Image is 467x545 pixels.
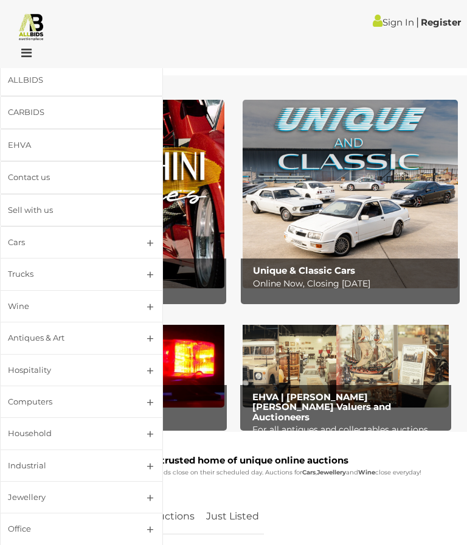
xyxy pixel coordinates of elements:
[373,16,414,28] a: Sign In
[253,276,454,291] p: Online Now, Closing [DATE]
[253,265,355,276] b: Unique & Classic Cars
[358,468,375,476] strong: Wine
[8,490,126,504] div: Jewellery
[8,170,126,184] div: Contact us
[8,235,126,249] div: Cars
[8,459,126,473] div: Industrial
[416,15,419,29] span: |
[252,422,445,453] p: For all antiques and collectables auctions visit: EHVA
[15,456,443,466] h1: Australia's trusted home of unique online auctions
[8,267,126,281] div: Trucks
[243,313,449,408] a: EHVA | Evans Hastings Valuers and Auctioneers EHVA | [PERSON_NAME] [PERSON_NAME] Valuers and Auct...
[17,12,46,41] img: Allbids.com.au
[8,138,126,152] div: EHVA
[8,105,126,119] div: CARBIDS
[8,331,126,345] div: Antiques & Art
[421,16,461,28] a: Register
[15,467,443,478] p: All Auctions are listed for 4-7 days and bids close on their scheduled day. Auctions for , and cl...
[8,426,126,440] div: Household
[252,391,391,423] b: EHVA | [PERSON_NAME] [PERSON_NAME] Valuers and Auctioneers
[8,299,126,313] div: Wine
[302,468,316,476] strong: Cars
[8,73,126,87] div: ALLBIDS
[243,100,458,288] img: Unique & Classic Cars
[201,499,264,535] a: Just Listed
[9,100,224,288] a: Lamborghini Wines Lamborghini Wines Closing [DATE]
[317,468,346,476] strong: Jewellery
[8,395,126,409] div: Computers
[8,203,126,217] div: Sell with us
[8,363,126,377] div: Hospitality
[18,313,224,408] a: Police Recovered Goods Police Recovered Goods Closing [DATE]
[243,100,458,288] a: Unique & Classic Cars Unique & Classic Cars Online Now, Closing [DATE]
[243,313,449,408] img: EHVA | Evans Hastings Valuers and Auctioneers
[8,522,126,536] div: Office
